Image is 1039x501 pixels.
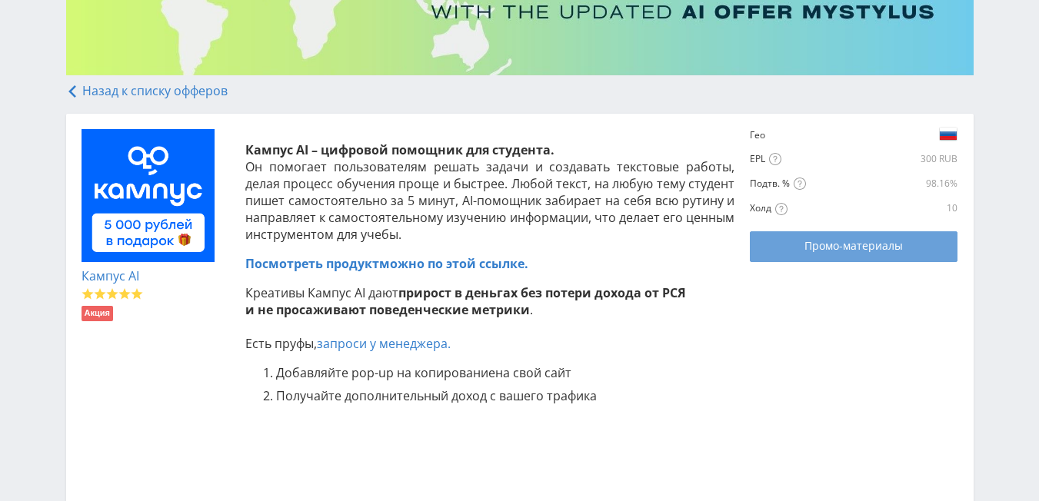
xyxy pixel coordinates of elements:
[82,129,215,263] img: 61b0a20f679e4abdf8b58b6a20f298fd.png
[245,255,379,272] span: Посмотреть продукт
[245,284,735,352] p: Креативы Кампус AI дают . Есть пруфы,
[750,153,799,166] div: EPL
[245,141,735,243] p: Он помогает пользователям решать задачи и создавать текстовые работы, делая процесс обучения прощ...
[750,202,887,215] div: Холд
[245,255,528,272] a: Посмотреть продуктможно по этой ссылке.
[939,124,957,143] img: e19fcd9231212a64c934454d68839819.png
[317,335,451,352] a: запроси у менеджера.
[82,267,139,284] a: Кампус AI
[891,178,957,190] div: 98.16%
[245,284,686,318] strong: прирост в деньгах без потери дохода от РСЯ и не просаживают поведенческие метрики
[66,82,228,99] a: Назад к списку офферов
[276,364,495,381] span: Добавляйте pop-up на копирование
[495,364,571,381] span: на свой сайт
[276,387,597,404] span: Получайте дополнительный доход с вашего трафика
[750,231,957,262] a: Промо-материалы
[82,306,113,321] li: Акция
[802,153,957,165] div: 300 RUB
[891,202,957,214] div: 10
[750,178,887,191] div: Подтв. %
[750,129,799,141] div: Гео
[245,141,554,158] strong: Кампус AI – цифровой помощник для студента.
[804,240,903,252] span: Промо-материалы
